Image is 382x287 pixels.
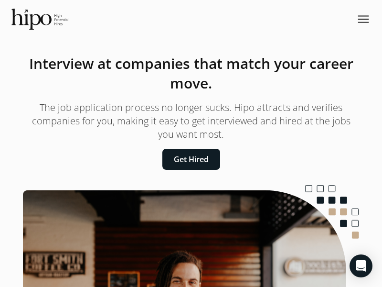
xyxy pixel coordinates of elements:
[356,11,371,28] span: menu
[11,9,68,30] img: official-logo
[23,54,359,93] h1: Interview at companies that match your career move.
[162,149,220,170] button: Get Hired
[350,254,372,277] div: Open Intercom Messenger
[23,101,359,141] p: The job application process no longer sucks. Hipo attracts and verifies companies for you, making...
